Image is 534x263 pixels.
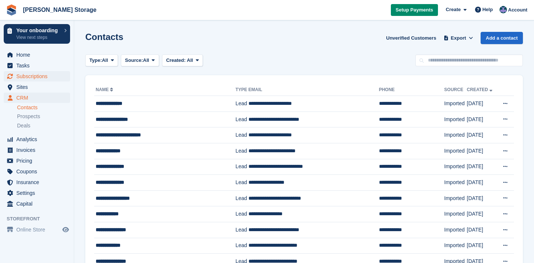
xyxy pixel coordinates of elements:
a: Add a contact [481,32,523,44]
img: stora-icon-8386f47178a22dfd0bd8f6a31ec36ba5ce8667c1dd55bd0f319d3a0aa187defe.svg [6,4,17,16]
th: Email [248,84,379,96]
span: Created: [166,57,186,63]
td: Lead [235,111,248,127]
td: Imported [444,159,467,175]
td: Lead [235,159,248,175]
td: [DATE] [467,206,497,222]
a: Deals [17,122,70,130]
span: Invoices [16,145,61,155]
a: menu [4,134,70,144]
a: menu [4,199,70,209]
span: Prospects [17,113,40,120]
span: CRM [16,93,61,103]
span: Help [482,6,493,13]
a: Name [96,87,115,92]
td: Lead [235,238,248,254]
span: Tasks [16,60,61,71]
td: Lead [235,222,248,238]
p: Your onboarding [16,28,60,33]
a: Your onboarding View next steps [4,24,70,44]
span: All [143,57,149,64]
td: Lead [235,190,248,206]
td: Imported [444,190,467,206]
span: Account [508,6,527,14]
span: Deals [17,122,30,129]
img: Nick Pain [500,6,507,13]
td: [DATE] [467,190,497,206]
a: menu [4,145,70,155]
span: Setup Payments [396,6,433,14]
a: Created [467,87,494,92]
td: Imported [444,111,467,127]
a: Contacts [17,104,70,111]
span: All [102,57,108,64]
td: Imported [444,175,467,191]
a: menu [4,156,70,166]
span: Coupons [16,166,61,177]
td: [DATE] [467,159,497,175]
a: Prospects [17,113,70,120]
td: Lead [235,96,248,112]
td: [DATE] [467,143,497,159]
span: Subscriptions [16,71,61,81]
td: Lead [235,127,248,143]
td: Imported [444,222,467,238]
td: Imported [444,206,467,222]
td: [DATE] [467,111,497,127]
a: [PERSON_NAME] Storage [20,4,99,16]
span: Storefront [7,215,74,223]
th: Type [235,84,248,96]
p: View next steps [16,34,60,41]
span: Insurance [16,177,61,187]
a: menu [4,82,70,92]
button: Export [442,32,475,44]
span: Settings [16,188,61,198]
th: Phone [379,84,444,96]
span: Sites [16,82,61,92]
td: Lead [235,143,248,159]
a: menu [4,166,70,177]
a: menu [4,50,70,60]
td: Lead [235,175,248,191]
button: Created: All [162,54,203,67]
td: [DATE] [467,127,497,143]
span: Analytics [16,134,61,144]
a: menu [4,93,70,103]
a: menu [4,60,70,71]
th: Source [444,84,467,96]
a: menu [4,71,70,81]
span: Home [16,50,61,60]
td: Imported [444,96,467,112]
span: Export [451,34,466,42]
span: Source: [125,57,143,64]
span: Online Store [16,224,61,235]
span: Create [446,6,461,13]
a: Setup Payments [391,4,438,16]
button: Type: All [85,54,118,67]
td: Imported [444,238,467,254]
td: Imported [444,127,467,143]
span: Type: [89,57,102,64]
button: Source: All [121,54,159,67]
a: Preview store [61,225,70,234]
span: All [187,57,193,63]
a: menu [4,177,70,187]
span: Capital [16,199,61,209]
a: Unverified Customers [383,32,439,44]
h1: Contacts [85,32,123,42]
td: Imported [444,143,467,159]
td: [DATE] [467,222,497,238]
td: [DATE] [467,96,497,112]
td: [DATE] [467,175,497,191]
a: menu [4,188,70,198]
td: Lead [235,206,248,222]
a: menu [4,224,70,235]
td: [DATE] [467,238,497,254]
span: Pricing [16,156,61,166]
